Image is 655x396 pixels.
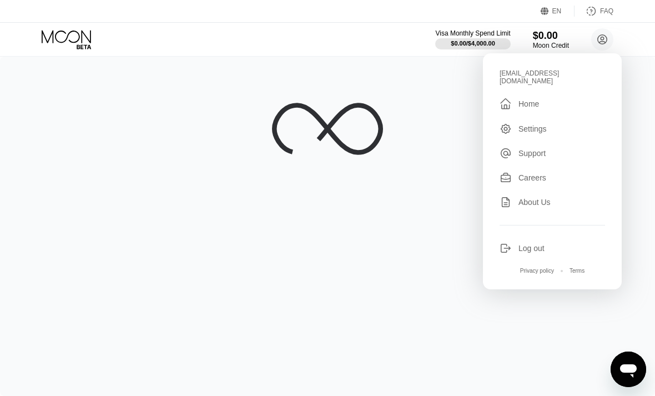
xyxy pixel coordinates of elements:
[518,149,546,158] div: Support
[533,30,569,49] div: $0.00Moon Credit
[435,29,510,37] div: Visa Monthly Spend Limit
[533,30,569,42] div: $0.00
[500,147,605,159] div: Support
[500,69,605,85] div: [EMAIL_ADDRESS][DOMAIN_NAME]
[500,97,512,111] div: 
[600,7,613,15] div: FAQ
[500,123,605,135] div: Settings
[518,124,547,133] div: Settings
[500,172,605,184] div: Careers
[570,268,585,274] div: Terms
[435,29,510,49] div: Visa Monthly Spend Limit$0.00/$4,000.00
[611,352,646,387] iframe: Button to launch messaging window
[500,97,605,111] div: Home
[552,7,562,15] div: EN
[451,40,495,47] div: $0.00 / $4,000.00
[518,99,539,108] div: Home
[520,268,554,274] div: Privacy policy
[500,242,605,254] div: Log out
[541,6,575,17] div: EN
[533,42,569,49] div: Moon Credit
[575,6,613,17] div: FAQ
[518,244,545,253] div: Log out
[500,196,605,208] div: About Us
[518,198,551,207] div: About Us
[518,173,546,182] div: Careers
